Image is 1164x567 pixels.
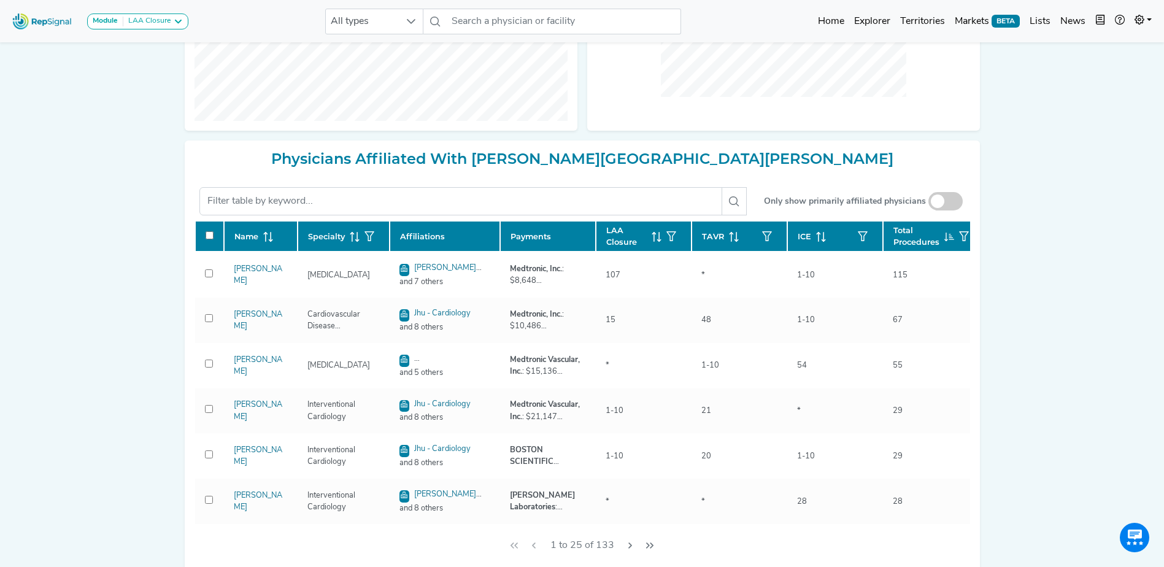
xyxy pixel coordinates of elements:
[790,496,814,507] div: 28
[300,490,387,513] div: Interventional Cardiology
[510,265,562,273] strong: Medtronic, Inc.
[895,9,950,34] a: Territories
[1025,9,1055,34] a: Lists
[195,150,970,168] h2: Physicians Affiliated With [PERSON_NAME][GEOGRAPHIC_DATA][PERSON_NAME]
[392,367,498,379] span: and 5 others
[1055,9,1090,34] a: News
[414,445,471,453] a: Jhu - Cardiology
[123,17,171,26] div: LAA Closure
[849,9,895,34] a: Explorer
[510,263,586,287] div: : $8,648
[399,490,482,524] a: [PERSON_NAME][GEOGRAPHIC_DATA][PERSON_NAME]
[694,360,727,371] div: 1-10
[510,399,586,422] div: : $21,147
[199,187,722,215] input: Filter table by keyword...
[234,401,282,420] a: [PERSON_NAME]
[234,492,282,511] a: [PERSON_NAME]
[510,309,586,332] div: : $10,486
[392,503,498,514] span: and 8 others
[510,356,580,376] strong: Medtronic Vascular, Inc.
[300,444,387,468] div: Interventional Cardiology
[620,534,640,557] button: Next Page
[300,309,387,332] div: Cardiovascular Disease (Cardiology)
[392,276,498,288] span: and 7 others
[545,534,619,557] span: 1 to 25 of 133
[694,450,719,462] div: 20
[392,412,498,423] span: and 8 others
[414,400,471,408] a: Jhu - Cardiology
[510,444,586,468] div: : $17,924
[93,17,118,25] strong: Module
[510,401,580,420] strong: Medtronic Vascular, Inc.
[300,360,377,371] div: [MEDICAL_DATA]
[598,450,631,462] div: 1-10
[702,231,724,242] span: TAVR
[510,492,575,511] strong: [PERSON_NAME] Laboratories
[992,15,1020,27] span: BETA
[300,399,387,422] div: Interventional Cardiology
[798,231,811,242] span: ICE
[400,231,445,242] span: Affiliations
[326,9,399,34] span: All types
[392,322,498,333] span: and 8 others
[694,405,719,417] div: 21
[234,265,282,285] a: [PERSON_NAME]
[598,405,631,417] div: 1-10
[511,231,551,242] span: Payments
[300,269,377,281] div: [MEDICAL_DATA]
[510,310,562,318] strong: Medtronic, Inc.
[308,231,345,242] span: Specialty
[790,269,822,281] div: 1-10
[950,9,1025,34] a: MarketsBETA
[598,314,623,326] div: 15
[790,314,822,326] div: 1-10
[1090,9,1110,34] button: Intel Book
[392,457,498,469] span: and 8 others
[790,360,814,371] div: 54
[813,9,849,34] a: Home
[885,405,910,417] div: 29
[694,314,719,326] div: 48
[510,446,569,477] strong: BOSTON SCIENTIFIC CORPORATION
[764,195,926,208] small: Only show primarily affiliated physicians
[598,269,628,281] div: 107
[234,310,282,330] a: [PERSON_NAME]
[399,264,482,298] a: [PERSON_NAME][GEOGRAPHIC_DATA][PERSON_NAME]
[414,309,471,317] a: Jhu - Cardiology
[893,225,939,248] span: Total Procedures
[234,446,282,466] a: [PERSON_NAME]
[447,9,681,34] input: Search a physician or facility
[234,231,258,242] span: Name
[885,314,910,326] div: 67
[606,225,647,248] span: LAA Closure
[885,269,915,281] div: 115
[87,13,188,29] button: ModuleLAA Closure
[640,534,660,557] button: Last Page
[885,496,910,507] div: 28
[790,450,822,462] div: 1-10
[510,490,586,513] div: : $18,163
[510,354,586,377] div: : $15,136
[234,356,282,376] a: [PERSON_NAME]
[885,450,910,462] div: 29
[885,360,910,371] div: 55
